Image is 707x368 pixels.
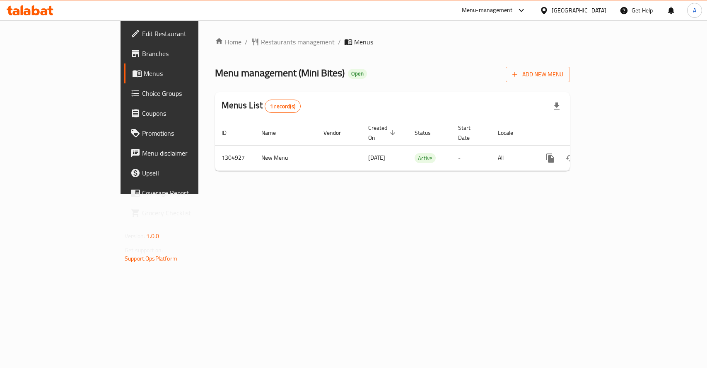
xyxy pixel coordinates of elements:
a: Upsell [124,163,239,183]
span: A [693,6,696,15]
button: more [541,148,560,168]
span: Status [415,128,442,138]
a: Menu disclaimer [124,143,239,163]
button: Add New Menu [506,67,570,82]
span: Menus [354,37,373,47]
a: Menus [124,63,239,83]
span: Created On [368,123,398,143]
div: Export file [547,96,567,116]
a: Coupons [124,103,239,123]
span: Add New Menu [512,69,563,80]
h2: Menus List [222,99,301,113]
a: Choice Groups [124,83,239,103]
td: - [451,145,491,171]
a: Edit Restaurant [124,24,239,44]
span: Upsell [142,168,232,178]
th: Actions [534,120,627,146]
div: Total records count [265,100,301,113]
span: Open [348,70,367,77]
span: Coverage Report [142,188,232,198]
span: Get support on: [125,245,163,256]
a: Restaurants management [251,37,335,47]
span: Locale [498,128,524,138]
span: Menu management ( Mini Bites ) [215,63,345,82]
span: Start Date [458,123,481,143]
li: / [338,37,341,47]
span: Coupons [142,108,232,118]
table: enhanced table [215,120,627,171]
span: 1.0.0 [146,231,159,241]
a: Promotions [124,123,239,143]
a: Grocery Checklist [124,203,239,223]
span: Grocery Checklist [142,208,232,218]
span: Name [261,128,287,138]
span: Menu disclaimer [142,148,232,158]
span: ID [222,128,237,138]
td: All [491,145,534,171]
span: Promotions [142,128,232,138]
a: Coverage Report [124,183,239,203]
div: [GEOGRAPHIC_DATA] [552,6,606,15]
span: Branches [142,49,232,58]
div: Open [348,69,367,79]
span: Edit Restaurant [142,29,232,39]
span: Menus [144,68,232,78]
span: Choice Groups [142,88,232,98]
a: Support.OpsPlatform [125,253,177,264]
span: [DATE] [368,152,385,163]
span: Vendor [323,128,352,138]
span: Version: [125,231,145,241]
button: Change Status [560,148,580,168]
td: New Menu [255,145,317,171]
div: Menu-management [462,5,513,15]
li: / [245,37,248,47]
a: Branches [124,44,239,63]
span: Active [415,154,436,163]
span: 1 record(s) [265,102,300,110]
span: Restaurants management [261,37,335,47]
nav: breadcrumb [215,37,570,47]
